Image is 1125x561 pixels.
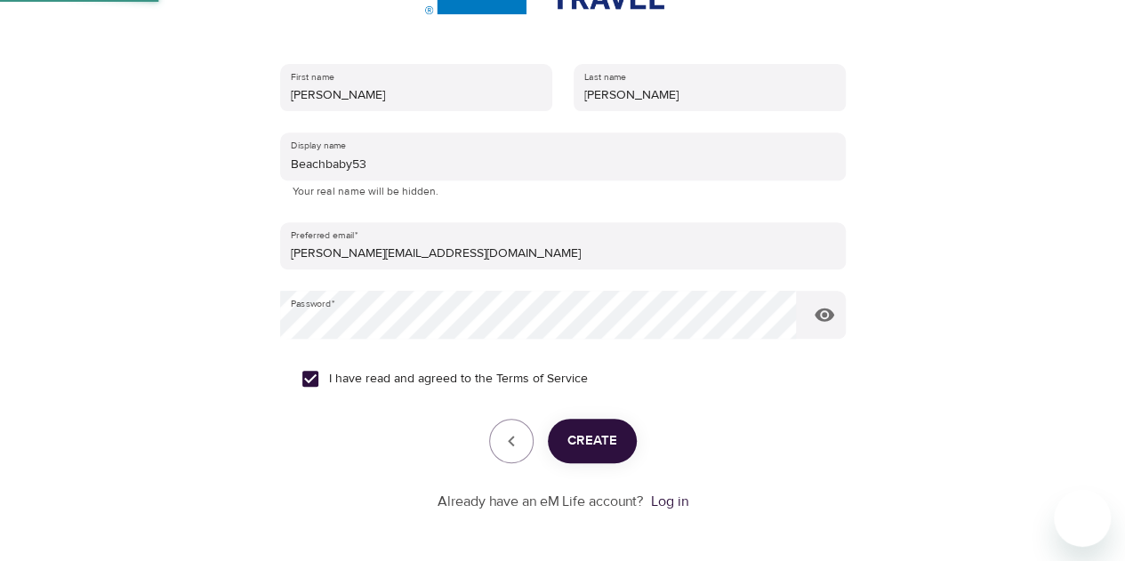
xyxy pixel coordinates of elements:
[567,429,617,453] span: Create
[329,370,588,389] span: I have read and agreed to the
[1054,490,1111,547] iframe: Button to launch messaging window
[293,183,833,201] p: Your real name will be hidden.
[496,370,588,389] a: Terms of Service
[651,493,688,510] a: Log in
[548,419,637,463] button: Create
[438,492,644,512] p: Already have an eM Life account?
